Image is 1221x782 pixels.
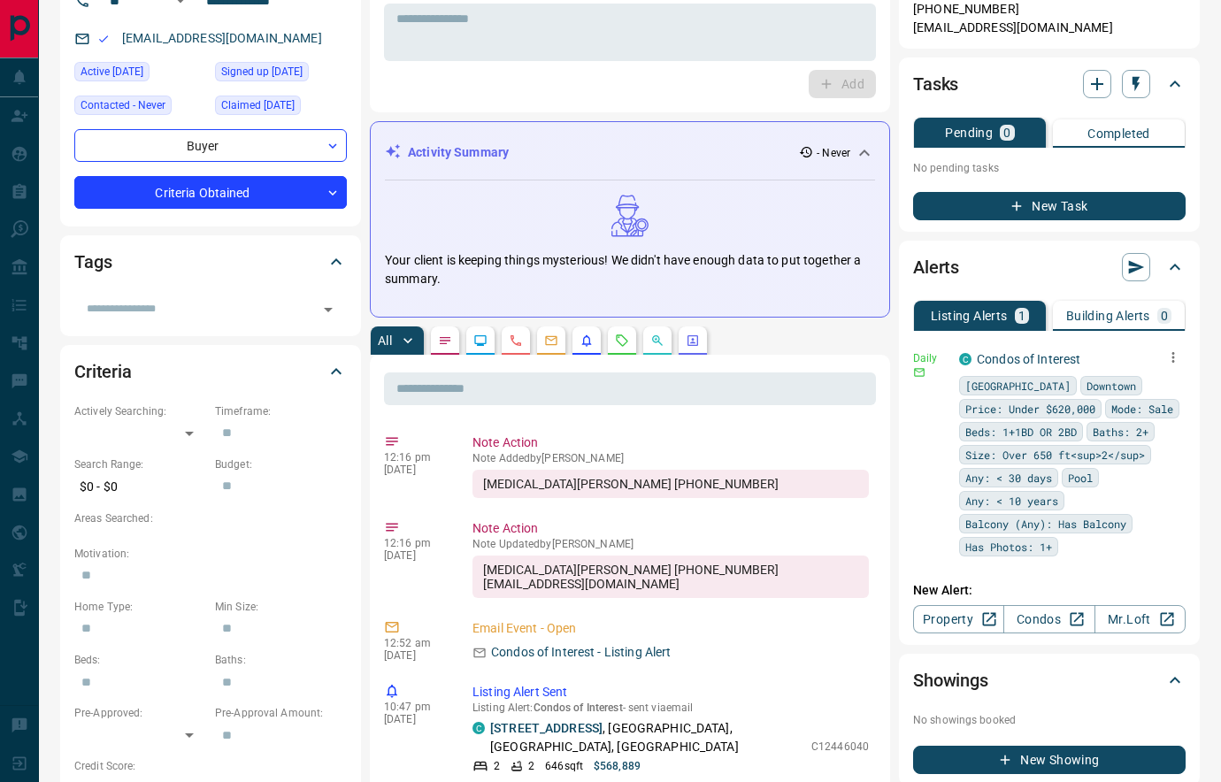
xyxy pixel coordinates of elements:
[472,452,869,464] p: Note Added by [PERSON_NAME]
[74,62,206,87] div: Sun Jan 19 2025
[913,192,1186,220] button: New Task
[221,96,295,114] span: Claimed [DATE]
[965,515,1126,533] span: Balcony (Any): Has Balcony
[534,701,623,714] span: Condos of Interest
[528,758,534,774] p: 2
[686,333,700,348] svg: Agent Actions
[384,713,446,725] p: [DATE]
[215,652,347,668] p: Baths:
[615,333,629,348] svg: Requests
[122,31,322,45] a: [EMAIL_ADDRESS][DOMAIN_NAME]
[472,538,869,550] p: Note Updated by [PERSON_NAME]
[817,145,850,161] p: - Never
[1003,126,1010,139] p: 0
[408,143,509,162] p: Activity Summary
[472,556,869,598] div: [MEDICAL_DATA][PERSON_NAME] [PHONE_NUMBER] [EMAIL_ADDRESS][DOMAIN_NAME]
[74,456,206,472] p: Search Range:
[977,352,1080,366] a: Condos of Interest
[384,451,446,464] p: 12:16 pm
[965,377,1071,395] span: [GEOGRAPHIC_DATA]
[215,456,347,472] p: Budget:
[221,63,303,80] span: Signed up [DATE]
[384,464,446,476] p: [DATE]
[74,357,132,386] h2: Criteria
[215,403,347,419] p: Timeframe:
[945,126,993,139] p: Pending
[959,353,971,365] div: condos.ca
[650,333,664,348] svg: Opportunities
[472,722,485,734] div: condos.ca
[384,537,446,549] p: 12:16 pm
[74,705,206,721] p: Pre-Approved:
[384,637,446,649] p: 12:52 am
[1003,605,1094,633] a: Condos
[1161,310,1168,322] p: 0
[1093,423,1148,441] span: Baths: 2+
[1066,310,1150,322] p: Building Alerts
[1068,469,1093,487] span: Pool
[965,492,1058,510] span: Any: < 10 years
[913,366,925,379] svg: Email
[580,333,594,348] svg: Listing Alerts
[913,746,1186,774] button: New Showing
[913,666,988,694] h2: Showings
[931,310,1008,322] p: Listing Alerts
[594,758,641,774] p: $568,889
[913,246,1186,288] div: Alerts
[215,705,347,721] p: Pre-Approval Amount:
[965,423,1077,441] span: Beds: 1+1BD OR 2BD
[1087,127,1150,140] p: Completed
[965,400,1095,418] span: Price: Under $620,000
[965,446,1145,464] span: Size: Over 650 ft<sup>2</sup>
[491,643,671,662] p: Condos of Interest - Listing Alert
[913,253,959,281] h2: Alerts
[490,719,802,756] p: , [GEOGRAPHIC_DATA], [GEOGRAPHIC_DATA], [GEOGRAPHIC_DATA]
[1087,377,1136,395] span: Downtown
[74,546,347,562] p: Motivation:
[913,155,1186,181] p: No pending tasks
[74,510,347,526] p: Areas Searched:
[913,712,1186,728] p: No showings booked
[1094,605,1186,633] a: Mr.Loft
[811,739,869,755] p: C12446040
[490,721,603,735] a: [STREET_ADDRESS]
[965,538,1052,556] span: Has Photos: 1+
[544,333,558,348] svg: Emails
[384,649,446,662] p: [DATE]
[965,469,1052,487] span: Any: < 30 days
[81,63,143,80] span: Active [DATE]
[215,599,347,615] p: Min Size:
[74,758,347,774] p: Credit Score:
[913,659,1186,701] div: Showings
[1018,310,1025,322] p: 1
[438,333,452,348] svg: Notes
[74,176,347,209] div: Criteria Obtained
[74,652,206,668] p: Beds:
[545,758,583,774] p: 646 sqft
[913,350,948,366] p: Daily
[316,297,341,322] button: Open
[97,33,110,45] svg: Email Valid
[74,350,347,393] div: Criteria
[913,605,1004,633] a: Property
[473,333,488,348] svg: Lead Browsing Activity
[472,683,869,701] p: Listing Alert Sent
[472,701,869,714] p: Listing Alert : - sent via email
[1111,400,1173,418] span: Mode: Sale
[913,581,1186,600] p: New Alert:
[472,519,869,538] p: Note Action
[74,248,111,276] h2: Tags
[74,129,347,162] div: Buyer
[74,241,347,283] div: Tags
[913,70,958,98] h2: Tasks
[472,433,869,452] p: Note Action
[74,403,206,419] p: Actively Searching:
[913,63,1186,105] div: Tasks
[494,758,500,774] p: 2
[81,96,165,114] span: Contacted - Never
[384,549,446,562] p: [DATE]
[472,619,869,638] p: Email Event - Open
[385,251,875,288] p: Your client is keeping things mysterious! We didn't have enough data to put together a summary.
[509,333,523,348] svg: Calls
[385,136,875,169] div: Activity Summary- Never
